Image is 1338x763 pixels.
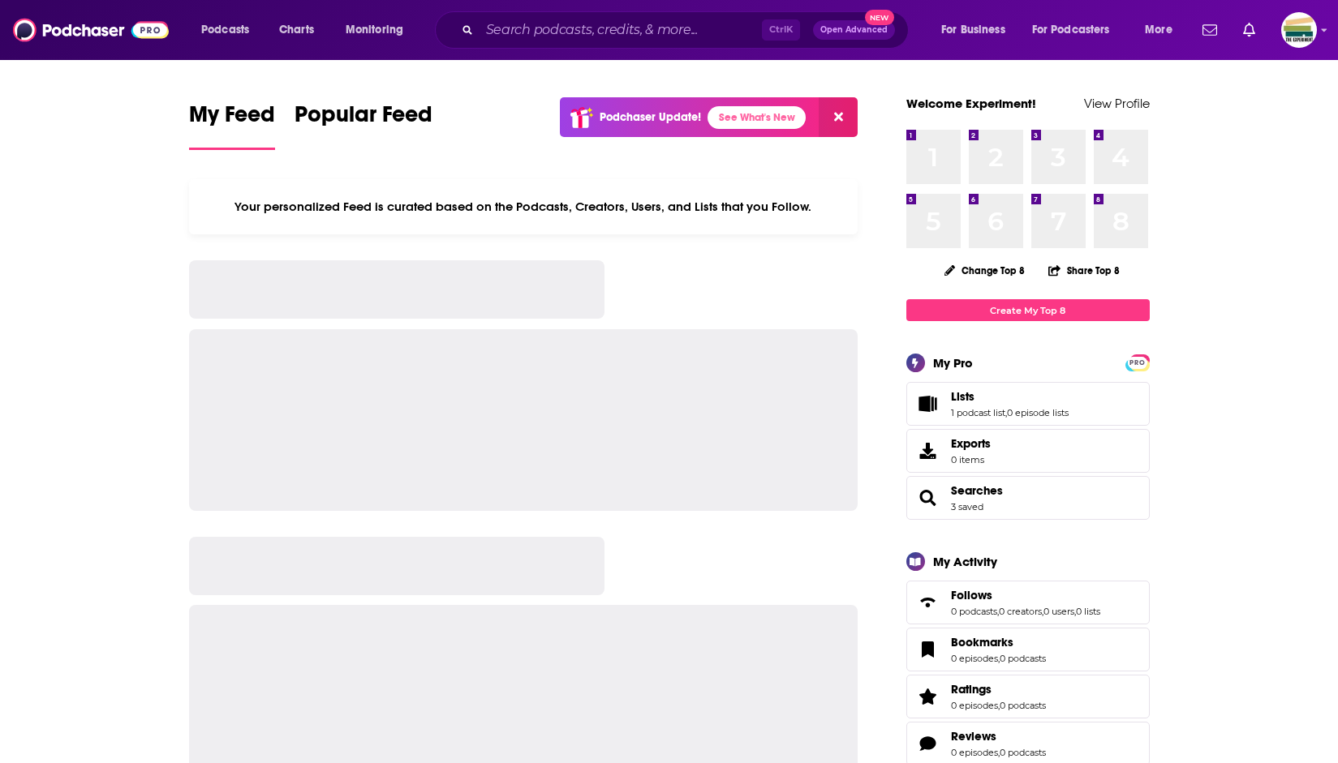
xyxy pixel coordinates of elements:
[951,483,1003,498] a: Searches
[906,675,1150,718] span: Ratings
[951,729,1046,744] a: Reviews
[346,19,403,41] span: Monitoring
[951,436,991,451] span: Exports
[906,96,1036,111] a: Welcome Experiment!
[951,700,998,711] a: 0 episodes
[1128,357,1147,369] span: PRO
[935,260,1035,281] button: Change Top 8
[912,392,944,415] a: Lists
[13,15,169,45] img: Podchaser - Follow, Share and Rate Podcasts
[906,581,1150,624] span: Follows
[951,588,992,602] span: Follows
[189,179,858,234] div: Your personalized Feed is curated based on the Podcasts, Creators, Users, and Lists that you Follow.
[912,732,944,755] a: Reviews
[912,685,944,708] a: Ratings
[951,454,991,465] span: 0 items
[450,11,924,49] div: Search podcasts, credits, & more...
[1134,17,1193,43] button: open menu
[951,729,996,744] span: Reviews
[1281,12,1317,48] button: Show profile menu
[912,487,944,509] a: Searches
[1074,606,1076,617] span: ,
[941,19,1005,41] span: For Business
[951,501,983,512] a: 3 saved
[189,101,275,138] span: My Feed
[189,101,275,150] a: My Feed
[1145,19,1172,41] span: More
[998,700,1000,711] span: ,
[1042,606,1043,617] span: ,
[1032,19,1110,41] span: For Podcasters
[1005,407,1007,418] span: ,
[295,101,432,150] a: Popular Feed
[951,635,1046,649] a: Bookmarks
[906,299,1150,321] a: Create My Top 8
[1084,96,1150,111] a: View Profile
[912,638,944,661] a: Bookmarks
[933,554,997,569] div: My Activity
[1237,16,1262,44] a: Show notifications dropdown
[997,606,999,617] span: ,
[1128,356,1147,368] a: PRO
[951,635,1013,649] span: Bookmarks
[762,19,800,41] span: Ctrl K
[906,382,1150,426] span: Lists
[930,17,1026,43] button: open menu
[998,653,1000,664] span: ,
[1000,700,1046,711] a: 0 podcasts
[951,588,1100,602] a: Follows
[951,682,992,697] span: Ratings
[1196,16,1224,44] a: Show notifications dropdown
[269,17,324,43] a: Charts
[912,439,944,462] span: Exports
[1043,606,1074,617] a: 0 users
[912,591,944,614] a: Follows
[334,17,424,43] button: open menu
[951,682,1046,697] a: Ratings
[1022,17,1134,43] button: open menu
[1281,12,1317,48] img: User Profile
[1007,407,1069,418] a: 0 episode lists
[951,407,1005,418] a: 1 podcast list
[1076,606,1100,617] a: 0 lists
[201,19,249,41] span: Podcasts
[820,26,888,34] span: Open Advanced
[1048,255,1121,286] button: Share Top 8
[1000,653,1046,664] a: 0 podcasts
[951,653,998,664] a: 0 episodes
[998,747,1000,758] span: ,
[933,355,973,371] div: My Pro
[865,10,894,25] span: New
[295,101,432,138] span: Popular Feed
[480,17,762,43] input: Search podcasts, credits, & more...
[906,476,1150,520] span: Searches
[999,606,1042,617] a: 0 creators
[1000,747,1046,758] a: 0 podcasts
[951,389,974,404] span: Lists
[906,628,1150,671] span: Bookmarks
[600,110,701,124] p: Podchaser Update!
[906,429,1150,473] a: Exports
[1281,12,1317,48] span: Logged in as ExperimentPublicist
[951,606,997,617] a: 0 podcasts
[951,389,1069,404] a: Lists
[813,20,895,40] button: Open AdvancedNew
[951,747,998,758] a: 0 episodes
[190,17,270,43] button: open menu
[279,19,314,41] span: Charts
[708,106,806,129] a: See What's New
